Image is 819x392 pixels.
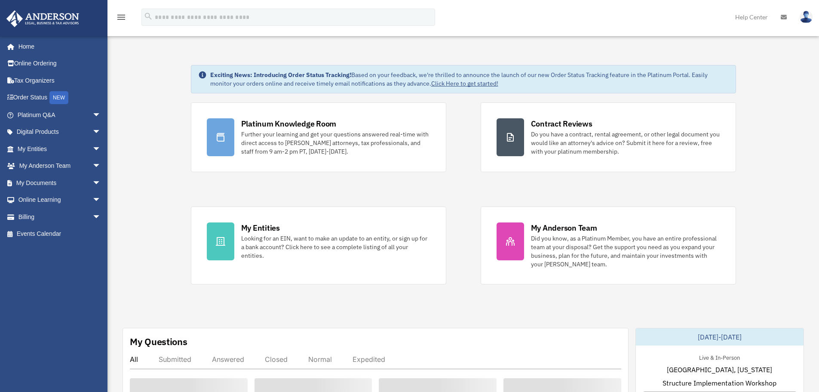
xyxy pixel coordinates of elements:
a: Digital Productsarrow_drop_down [6,123,114,141]
span: arrow_drop_down [92,191,110,209]
span: arrow_drop_down [92,208,110,226]
div: Closed [265,355,288,364]
span: arrow_drop_down [92,157,110,175]
span: arrow_drop_down [92,106,110,124]
span: arrow_drop_down [92,140,110,158]
span: arrow_drop_down [92,174,110,192]
strong: Exciting News: Introducing Order Status Tracking! [210,71,351,79]
div: Expedited [353,355,385,364]
div: Contract Reviews [531,118,592,129]
div: Did you know, as a Platinum Member, you have an entire professional team at your disposal? Get th... [531,234,720,269]
span: Structure Implementation Workshop [663,378,776,388]
i: search [144,12,153,21]
div: Platinum Knowledge Room [241,118,337,129]
div: My Anderson Team [531,222,597,233]
a: Billingarrow_drop_down [6,208,114,225]
img: User Pic [800,11,813,23]
a: Home [6,38,110,55]
div: All [130,355,138,364]
a: Tax Organizers [6,72,114,89]
div: Submitted [159,355,191,364]
a: Order StatusNEW [6,89,114,107]
div: Looking for an EIN, want to make an update to an entity, or sign up for a bank account? Click her... [241,234,430,260]
div: Answered [212,355,244,364]
a: My Anderson Team Did you know, as a Platinum Member, you have an entire professional team at your... [481,207,736,284]
a: Platinum Knowledge Room Further your learning and get your questions answered real-time with dire... [191,102,446,172]
a: Contract Reviews Do you have a contract, rental agreement, or other legal document you would like... [481,102,736,172]
div: NEW [49,91,68,104]
a: Platinum Q&Aarrow_drop_down [6,106,114,123]
img: Anderson Advisors Platinum Portal [4,10,82,27]
span: [GEOGRAPHIC_DATA], [US_STATE] [667,364,772,375]
div: Based on your feedback, we're thrilled to announce the launch of our new Order Status Tracking fe... [210,71,729,88]
div: My Questions [130,335,187,348]
a: Click Here to get started! [431,80,498,87]
a: Events Calendar [6,225,114,243]
div: Live & In-Person [692,352,747,361]
a: Online Learningarrow_drop_down [6,191,114,209]
div: Further your learning and get your questions answered real-time with direct access to [PERSON_NAM... [241,130,430,156]
a: My Entities Looking for an EIN, want to make an update to an entity, or sign up for a bank accoun... [191,207,446,284]
a: My Documentsarrow_drop_down [6,174,114,191]
a: My Entitiesarrow_drop_down [6,140,114,157]
a: menu [116,15,126,22]
div: Normal [308,355,332,364]
a: My Anderson Teamarrow_drop_down [6,157,114,175]
i: menu [116,12,126,22]
div: My Entities [241,222,280,233]
div: [DATE]-[DATE] [636,328,804,346]
a: Online Ordering [6,55,114,72]
span: arrow_drop_down [92,123,110,141]
div: Do you have a contract, rental agreement, or other legal document you would like an attorney's ad... [531,130,720,156]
